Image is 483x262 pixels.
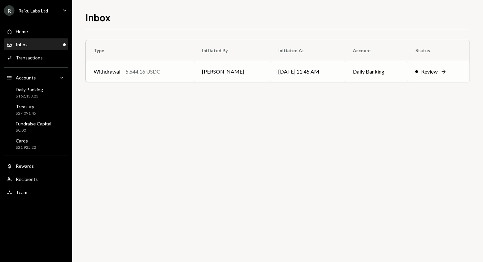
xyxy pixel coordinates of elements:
div: Review [421,68,438,76]
a: Daily Banking$162,133.23 [4,85,68,100]
th: Account [345,40,407,61]
th: Initiated By [194,40,270,61]
div: Recipients [16,176,38,182]
div: Treasury [16,104,36,109]
div: Transactions [16,55,43,60]
div: 5,644.16 USDC [126,68,160,76]
div: $0.00 [16,128,51,133]
a: Recipients [4,173,68,185]
a: Rewards [4,160,68,172]
div: $162,133.23 [16,94,43,99]
div: $21,925.22 [16,145,36,150]
div: $27,091.45 [16,111,36,116]
td: [DATE] 11:45 AM [270,61,345,82]
h1: Inbox [85,11,111,24]
div: Raiku Labs Ltd [18,8,48,13]
td: [PERSON_NAME] [194,61,270,82]
a: Home [4,25,68,37]
th: Initiated At [270,40,345,61]
div: Fundraise Capital [16,121,51,126]
div: Rewards [16,163,34,169]
td: Daily Banking [345,61,407,82]
div: R [4,5,14,16]
div: Cards [16,138,36,143]
a: Treasury$27,091.45 [4,102,68,118]
a: Transactions [4,52,68,63]
th: Type [86,40,194,61]
th: Status [407,40,470,61]
a: Inbox [4,38,68,50]
a: Accounts [4,72,68,83]
div: Withdrawal [94,68,120,76]
div: Home [16,29,28,34]
a: Cards$21,925.22 [4,136,68,152]
div: Daily Banking [16,87,43,92]
a: Team [4,186,68,198]
div: Accounts [16,75,36,80]
div: Inbox [16,42,28,47]
div: Team [16,189,27,195]
a: Fundraise Capital$0.00 [4,119,68,135]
